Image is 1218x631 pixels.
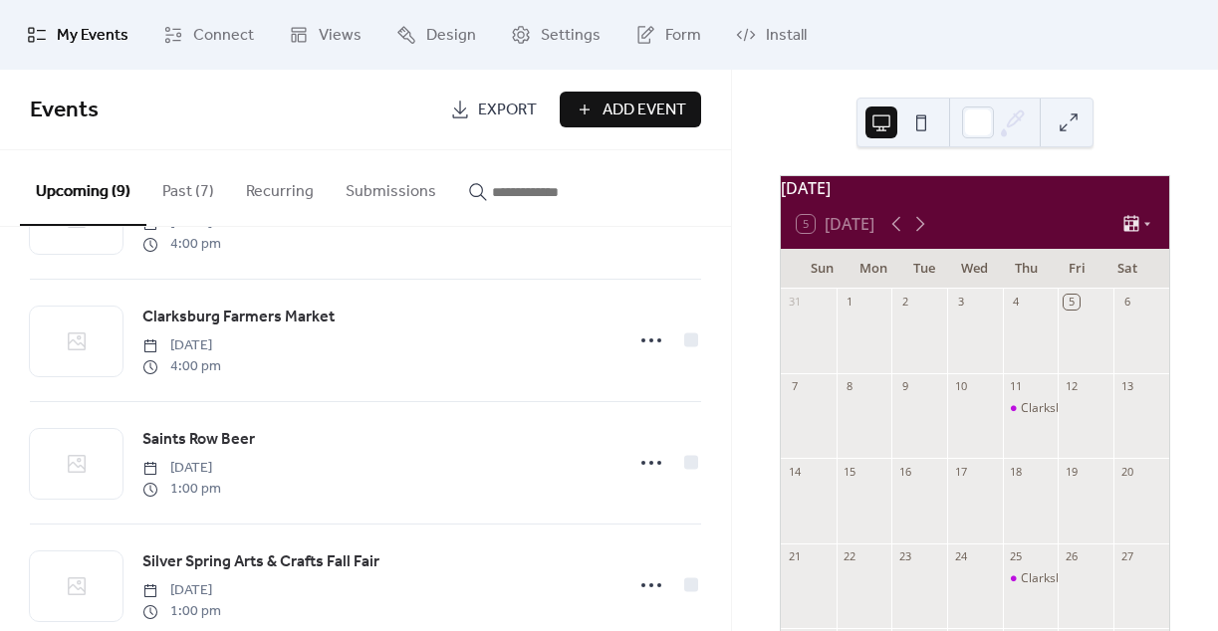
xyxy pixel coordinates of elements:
[274,8,376,62] a: Views
[142,549,379,575] a: Silver Spring Arts & Crafts Fall Fair
[142,427,255,453] a: Saints Row Beer
[797,249,848,289] div: Sun
[142,356,221,377] span: 4:00 pm
[766,24,807,48] span: Install
[843,464,857,479] div: 15
[1009,379,1024,394] div: 11
[30,89,99,132] span: Events
[1064,295,1079,310] div: 5
[496,8,615,62] a: Settings
[57,24,128,48] span: My Events
[665,24,701,48] span: Form
[1064,379,1079,394] div: 12
[560,92,701,127] button: Add Event
[142,335,221,356] span: [DATE]
[897,464,912,479] div: 16
[319,24,362,48] span: Views
[1021,570,1174,587] div: Clarksburg Farmers Market
[953,295,968,310] div: 3
[848,249,898,289] div: Mon
[142,306,335,329] span: Clarksburg Farmers Market
[142,305,335,330] a: Clarksburg Farmers Market
[781,176,1169,200] div: [DATE]
[953,549,968,564] div: 24
[603,99,686,122] span: Add Event
[1009,549,1024,564] div: 25
[1119,379,1134,394] div: 13
[1102,249,1153,289] div: Sat
[146,150,230,224] button: Past (7)
[426,24,476,48] span: Design
[897,549,912,564] div: 23
[953,464,968,479] div: 17
[897,295,912,310] div: 2
[898,249,949,289] div: Tue
[1000,249,1051,289] div: Thu
[12,8,143,62] a: My Events
[1052,249,1102,289] div: Fri
[620,8,716,62] a: Form
[142,580,221,601] span: [DATE]
[953,379,968,394] div: 10
[193,24,254,48] span: Connect
[20,150,146,226] button: Upcoming (9)
[330,150,452,224] button: Submissions
[1009,295,1024,310] div: 4
[787,379,802,394] div: 7
[142,428,255,452] span: Saints Row Beer
[1009,464,1024,479] div: 18
[949,249,1000,289] div: Wed
[843,379,857,394] div: 8
[1064,549,1079,564] div: 26
[1119,549,1134,564] div: 27
[435,92,552,127] a: Export
[142,458,221,479] span: [DATE]
[142,234,221,255] span: 4:00 pm
[1119,464,1134,479] div: 20
[142,479,221,500] span: 1:00 pm
[1064,464,1079,479] div: 19
[541,24,601,48] span: Settings
[1003,570,1059,587] div: Clarksburg Farmers Market
[142,550,379,574] span: Silver Spring Arts & Crafts Fall Fair
[787,549,802,564] div: 21
[843,549,857,564] div: 22
[381,8,491,62] a: Design
[1021,400,1174,417] div: Clarksburg Farmers Market
[148,8,269,62] a: Connect
[787,464,802,479] div: 14
[478,99,537,122] span: Export
[1003,400,1059,417] div: Clarksburg Farmers Market
[897,379,912,394] div: 9
[787,295,802,310] div: 31
[721,8,822,62] a: Install
[843,295,857,310] div: 1
[142,601,221,622] span: 1:00 pm
[1119,295,1134,310] div: 6
[230,150,330,224] button: Recurring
